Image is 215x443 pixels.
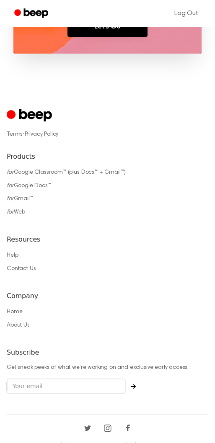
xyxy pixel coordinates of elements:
[7,209,25,215] a: forWeb
[7,131,23,137] a: Terms
[7,183,51,189] a: forGoogle Docs™
[7,152,208,162] h6: Products
[8,5,56,22] a: Beep
[166,3,207,23] a: Log Out
[25,131,59,137] a: Privacy Policy
[7,266,36,272] a: Contact Us
[7,322,30,328] a: About Us
[7,252,18,258] a: Help
[101,421,114,435] a: Instagram
[7,108,54,124] a: Cruip
[7,183,14,189] i: for
[7,130,208,139] div: ·
[81,421,94,435] a: Twitter
[7,379,126,394] input: Your email
[7,234,208,245] h6: Resources
[7,170,14,175] i: for
[7,209,14,215] i: for
[7,364,208,372] p: Get sneak peeks of what we’re working on and exclusive early access.
[121,421,135,435] a: Facebook
[7,196,14,202] i: for
[7,348,208,358] h6: Subscribe
[7,170,126,175] a: forGoogle Classroom™ (plus Docs™ + Gmail™)
[126,384,141,389] button: Subscribe
[7,291,208,301] h6: Company
[7,309,22,315] a: Home
[7,196,33,202] a: forGmail™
